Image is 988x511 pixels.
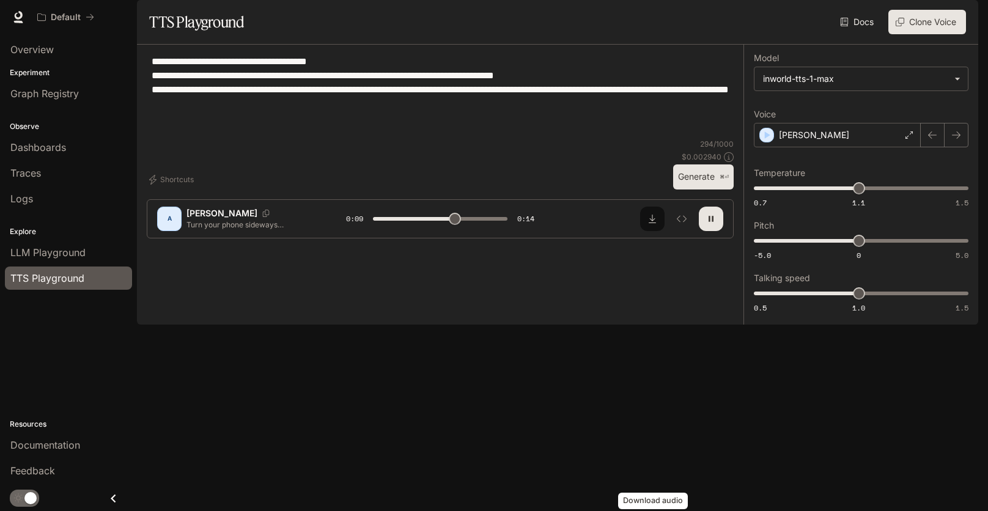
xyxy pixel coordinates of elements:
[754,197,767,208] span: 0.7
[754,221,774,230] p: Pitch
[186,219,317,230] p: Turn your phone sideways (landscape mode). Record in a well-lit area (ie. in front of a window, i...
[186,207,257,219] p: [PERSON_NAME]
[160,209,179,229] div: A
[857,250,861,260] span: 0
[763,73,948,85] div: inworld-tts-1-max
[754,303,767,313] span: 0.5
[754,274,810,282] p: Talking speed
[852,197,865,208] span: 1.1
[51,12,81,23] p: Default
[956,303,968,313] span: 1.5
[888,10,966,34] button: Clone Voice
[257,210,275,217] button: Copy Voice ID
[754,250,771,260] span: -5.0
[720,174,729,181] p: ⌘⏎
[669,207,694,231] button: Inspect
[32,5,100,29] button: All workspaces
[700,139,734,149] p: 294 / 1000
[754,54,779,62] p: Model
[754,110,776,119] p: Voice
[640,207,665,231] button: Download audio
[673,164,734,189] button: Generate⌘⏎
[618,493,688,509] div: Download audio
[149,10,244,34] h1: TTS Playground
[838,10,879,34] a: Docs
[956,250,968,260] span: 5.0
[346,213,363,225] span: 0:09
[517,213,534,225] span: 0:14
[754,169,805,177] p: Temperature
[754,67,968,90] div: inworld-tts-1-max
[852,303,865,313] span: 1.0
[779,129,849,141] p: [PERSON_NAME]
[147,170,199,189] button: Shortcuts
[956,197,968,208] span: 1.5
